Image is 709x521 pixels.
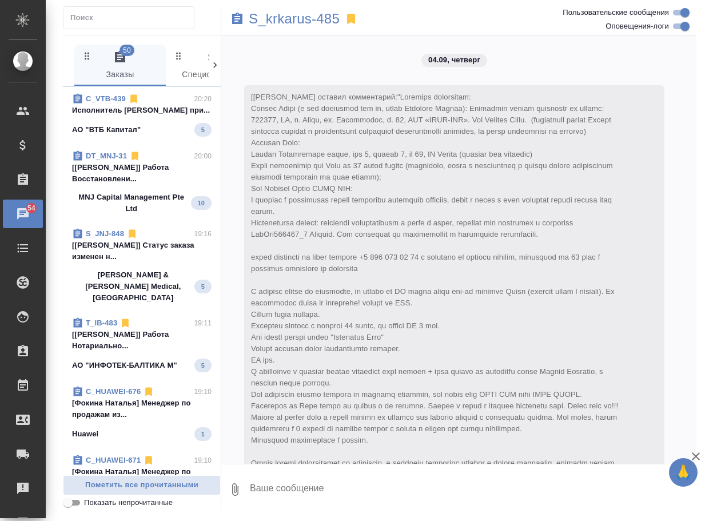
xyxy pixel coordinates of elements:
a: C_VTB-439 [86,94,126,103]
p: [[PERSON_NAME]] Статус заказа изменен н... [72,240,212,263]
span: Спецификации [173,50,250,82]
span: 54 [21,202,42,214]
svg: Отписаться [143,386,154,397]
p: [PERSON_NAME] & [PERSON_NAME] Medical, [GEOGRAPHIC_DATA] [72,269,194,304]
svg: Отписаться [126,228,138,240]
p: [[PERSON_NAME]] Работа Нотариально... [72,329,212,352]
span: Пользовательские сообщения [563,7,669,18]
p: 04.09, четверг [428,54,480,66]
span: Пометить все прочитанными [69,479,214,492]
a: DT_MNJ-31 [86,152,127,160]
a: 54 [3,200,43,228]
p: Huawei [72,428,98,440]
span: 10 [191,197,212,209]
div: C_VTB-43920:20Исполнитель [PERSON_NAME] при...АО "ВТБ Капитал"5 [63,86,221,144]
p: 19:10 [194,386,212,397]
button: Пометить все прочитанными [63,475,221,495]
p: 20:00 [194,150,212,162]
p: Исполнитель [PERSON_NAME] при... [72,105,212,116]
div: T_IB-48319:11[[PERSON_NAME]] Работа Нотариально...АО "ИНФОТЕК-БАЛТИКА М"5 [63,311,221,379]
div: DT_MNJ-3120:00[[PERSON_NAME]] Работа Восстановлени...MNJ Capital Management Pte Ltd10 [63,144,221,221]
span: 50 [120,45,134,56]
a: S_krkarus-485 [249,13,340,25]
a: C_HUAWEI-676 [86,387,141,396]
p: MNJ Capital Management Pte Ltd [72,192,191,214]
p: [[PERSON_NAME]] Работа Восстановлени... [72,162,212,185]
p: [Фокина Наталья] Менеджер по продажам из... [72,466,212,489]
div: S_JNJ-84819:16[[PERSON_NAME]] Статус заказа изменен н...[PERSON_NAME] & [PERSON_NAME] Medical, [G... [63,221,221,311]
svg: Зажми и перетащи, чтобы поменять порядок вкладок [82,50,93,61]
p: 19:16 [194,228,212,240]
a: T_IB-483 [86,319,117,327]
span: 5 [194,124,212,136]
button: 🙏 [669,458,698,487]
span: Показать непрочитанные [84,497,173,508]
div: C_HUAWEI-67619:10[Фокина Наталья] Менеджер по продажам из...Huawei1 [63,379,221,448]
span: Заказы [81,50,159,82]
span: 5 [194,360,212,371]
svg: Отписаться [120,317,131,329]
input: Поиск [70,10,194,26]
svg: Отписаться [143,455,154,466]
a: C_HUAWEI-671 [86,456,141,464]
span: 🙏 [674,460,693,484]
p: АО "ИНФОТЕК-БАЛТИКА М" [72,360,177,371]
p: 19:10 [194,455,212,466]
p: 20:20 [194,93,212,105]
svg: Отписаться [129,150,141,162]
svg: Зажми и перетащи, чтобы поменять порядок вкладок [173,50,184,61]
svg: Отписаться [128,93,140,105]
span: 5 [194,281,212,292]
p: АО "ВТБ Капитал" [72,124,141,136]
div: C_HUAWEI-67119:10[Фокина Наталья] Менеджер по продажам из...Huawei1 [63,448,221,516]
p: [Фокина Наталья] Менеджер по продажам из... [72,397,212,420]
span: Оповещения-логи [606,21,669,32]
span: 1 [194,428,212,440]
p: 19:11 [194,317,212,329]
a: S_JNJ-848 [86,229,124,238]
